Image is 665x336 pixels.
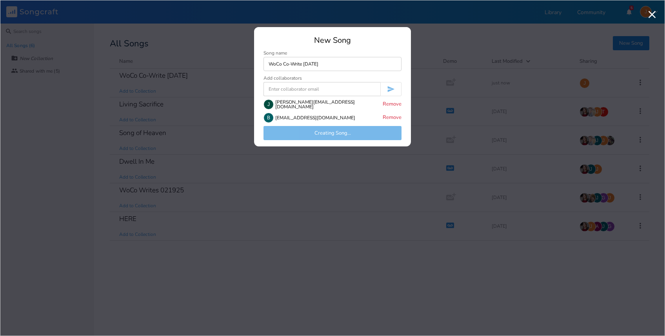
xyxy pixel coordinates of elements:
div: benneff03 [263,113,274,123]
div: Song name [263,51,402,55]
div: [PERSON_NAME][EMAIL_ADDRESS][DOMAIN_NAME] [275,100,383,109]
div: New Song [263,37,402,44]
button: Creating Song... [263,126,402,140]
div: Add collaborators [263,76,302,80]
button: Invite [380,82,402,96]
div: [EMAIL_ADDRESS][DOMAIN_NAME] [275,115,355,120]
button: Remove [383,101,402,108]
div: jason [263,99,274,110]
button: Remove [383,115,402,121]
input: Enter collaborator email [263,82,380,96]
input: Enter song name [263,57,402,71]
